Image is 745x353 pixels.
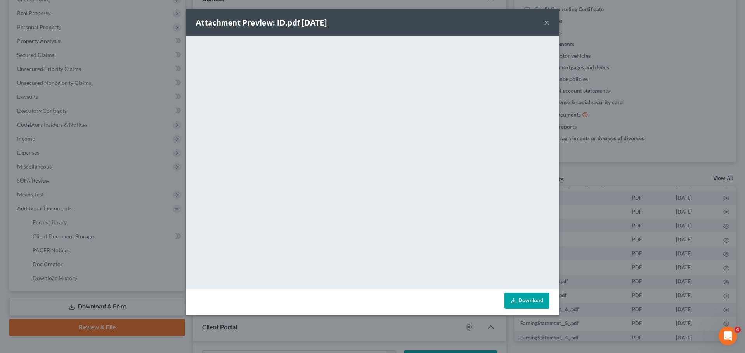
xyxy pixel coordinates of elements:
strong: Attachment Preview: ID.pdf [DATE] [196,18,327,27]
iframe: Intercom live chat [719,327,737,345]
a: Download [504,293,549,309]
iframe: <object ng-attr-data='[URL][DOMAIN_NAME]' type='application/pdf' width='100%' height='650px'></ob... [186,36,559,288]
span: 4 [735,327,741,333]
button: × [544,18,549,27]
